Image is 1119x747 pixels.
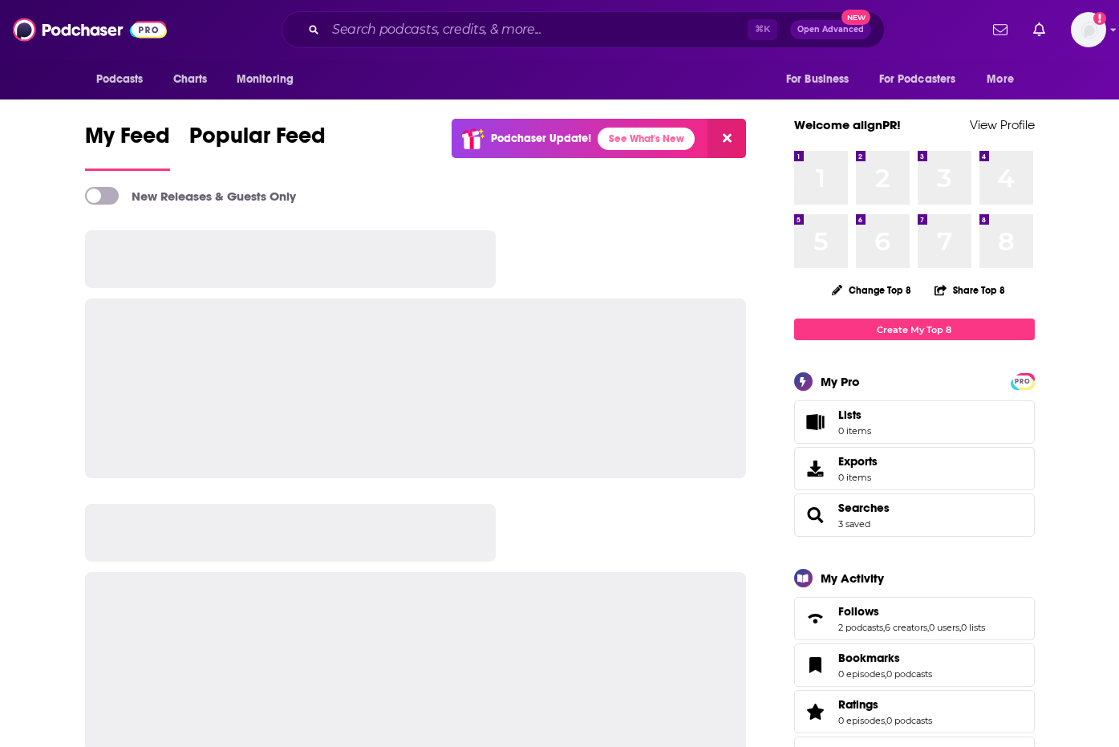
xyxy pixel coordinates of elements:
a: 0 episodes [838,668,885,680]
button: Share Top 8 [934,274,1006,306]
a: Create My Top 8 [794,319,1035,340]
button: open menu [85,64,164,95]
span: ⌘ K [748,19,777,40]
span: Exports [838,454,878,469]
span: For Podcasters [879,68,956,91]
span: Open Advanced [797,26,864,34]
a: Exports [794,447,1035,490]
a: 2 podcasts [838,622,883,633]
span: Bookmarks [838,651,900,665]
a: 0 lists [961,622,985,633]
span: , [959,622,961,633]
span: , [885,668,886,680]
span: New [841,10,870,25]
span: Ratings [794,690,1035,733]
a: Follows [800,607,832,630]
span: Exports [800,457,832,480]
button: open menu [225,64,314,95]
button: open menu [975,64,1034,95]
div: My Pro [821,374,860,389]
button: Change Top 8 [822,280,922,300]
a: Bookmarks [838,651,932,665]
span: , [885,715,886,726]
a: Ratings [838,697,932,712]
span: Searches [794,493,1035,537]
a: 0 podcasts [886,668,932,680]
a: Charts [163,64,217,95]
span: My Feed [85,122,170,159]
input: Search podcasts, credits, & more... [326,17,748,43]
span: 0 items [838,425,871,436]
a: 0 episodes [838,715,885,726]
img: Podchaser - Follow, Share and Rate Podcasts [13,14,167,45]
a: See What's New [598,128,695,150]
a: 0 podcasts [886,715,932,726]
a: 0 users [929,622,959,633]
a: Show notifications dropdown [1027,16,1052,43]
p: Podchaser Update! [491,132,591,145]
span: Monitoring [237,68,294,91]
span: Popular Feed [189,122,326,159]
svg: Add a profile image [1093,12,1106,25]
div: Search podcasts, credits, & more... [282,11,885,48]
span: , [927,622,929,633]
a: Welcome alignPR! [794,117,901,132]
span: Lists [800,411,832,433]
span: 0 items [838,472,878,483]
a: Popular Feed [189,122,326,171]
a: Bookmarks [800,654,832,676]
span: Podcasts [96,68,144,91]
span: , [883,622,885,633]
span: For Business [786,68,849,91]
img: User Profile [1071,12,1106,47]
span: Charts [173,68,208,91]
span: Follows [838,604,879,619]
a: View Profile [970,117,1035,132]
span: More [987,68,1014,91]
span: Lists [838,408,871,422]
a: My Feed [85,122,170,171]
button: Show profile menu [1071,12,1106,47]
a: 3 saved [838,518,870,530]
span: Lists [838,408,862,422]
span: Ratings [838,697,878,712]
span: Follows [794,597,1035,640]
button: open menu [775,64,870,95]
a: Ratings [800,700,832,723]
a: Follows [838,604,985,619]
a: New Releases & Guests Only [85,187,296,205]
div: My Activity [821,570,884,586]
a: Searches [838,501,890,515]
span: Bookmarks [794,643,1035,687]
a: Show notifications dropdown [987,16,1014,43]
a: 6 creators [885,622,927,633]
a: Searches [800,504,832,526]
span: Logged in as alignPR [1071,12,1106,47]
button: open menu [869,64,979,95]
a: Lists [794,400,1035,444]
button: Open AdvancedNew [790,20,871,39]
a: PRO [1013,375,1032,387]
